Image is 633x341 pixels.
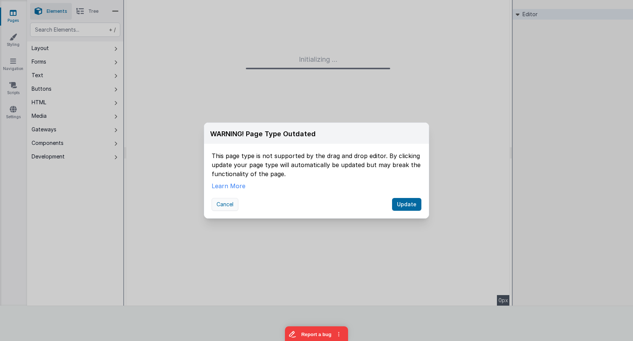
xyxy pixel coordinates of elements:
a: Learn More [212,182,245,190]
button: Cancel [212,198,238,211]
button: Update [392,198,421,211]
div: WARNING! Page Type Outdated [210,129,316,139]
div: This page type is not supported by the drag and drop editor. By clicking update your page type wi... [212,144,421,178]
